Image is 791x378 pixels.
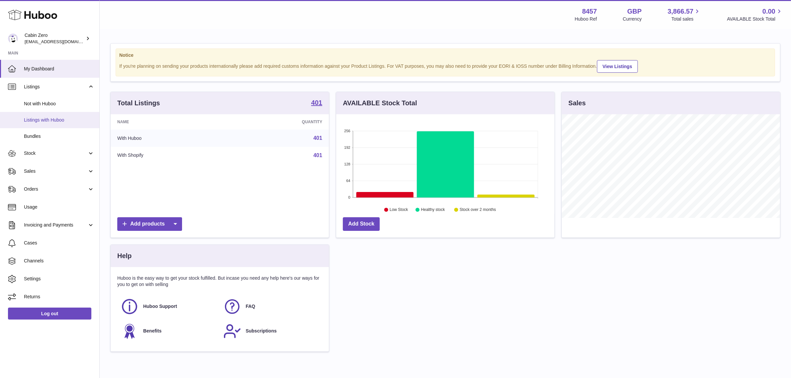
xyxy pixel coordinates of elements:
[121,298,217,316] a: Huboo Support
[343,217,380,231] a: Add Stock
[25,39,98,44] span: [EMAIL_ADDRESS][DOMAIN_NAME]
[348,195,350,199] text: 0
[228,114,329,130] th: Quantity
[24,101,94,107] span: Not with Huboo
[8,34,18,44] img: internalAdmin-8457@internal.huboo.com
[568,99,586,108] h3: Sales
[246,328,277,334] span: Subscriptions
[25,32,84,45] div: Cabin Zero
[762,7,775,16] span: 0.00
[121,322,217,340] a: Benefits
[313,135,322,141] a: 401
[111,114,228,130] th: Name
[671,16,701,22] span: Total sales
[117,251,132,260] h3: Help
[143,303,177,310] span: Huboo Support
[344,129,350,133] text: 256
[575,16,597,22] div: Huboo Ref
[24,117,94,123] span: Listings with Huboo
[24,84,87,90] span: Listings
[111,130,228,147] td: With Huboo
[390,208,408,212] text: Low Stock
[346,179,350,183] text: 64
[343,99,417,108] h3: AVAILABLE Stock Total
[668,7,694,16] span: 3,866.57
[119,59,771,73] div: If you're planning on sending your products internationally please add required customs informati...
[668,7,701,22] a: 3,866.57 Total sales
[311,99,322,107] a: 401
[117,217,182,231] a: Add products
[24,133,94,140] span: Bundles
[24,276,94,282] span: Settings
[24,66,94,72] span: My Dashboard
[111,147,228,164] td: With Shopify
[627,7,642,16] strong: GBP
[143,328,161,334] span: Benefits
[24,222,87,228] span: Invoicing and Payments
[246,303,255,310] span: FAQ
[344,162,350,166] text: 128
[24,240,94,246] span: Cases
[24,150,87,156] span: Stock
[597,60,638,73] a: View Listings
[24,258,94,264] span: Channels
[8,308,91,320] a: Log out
[313,152,322,158] a: 401
[24,186,87,192] span: Orders
[727,7,783,22] a: 0.00 AVAILABLE Stock Total
[344,145,350,149] text: 192
[460,208,496,212] text: Stock over 2 months
[119,52,771,58] strong: Notice
[117,99,160,108] h3: Total Listings
[24,168,87,174] span: Sales
[24,204,94,210] span: Usage
[623,16,642,22] div: Currency
[311,99,322,106] strong: 401
[727,16,783,22] span: AVAILABLE Stock Total
[223,322,319,340] a: Subscriptions
[421,208,445,212] text: Healthy stock
[223,298,319,316] a: FAQ
[582,7,597,16] strong: 8457
[117,275,322,288] p: Huboo is the easy way to get your stock fulfilled. But incase you need any help here's our ways f...
[24,294,94,300] span: Returns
